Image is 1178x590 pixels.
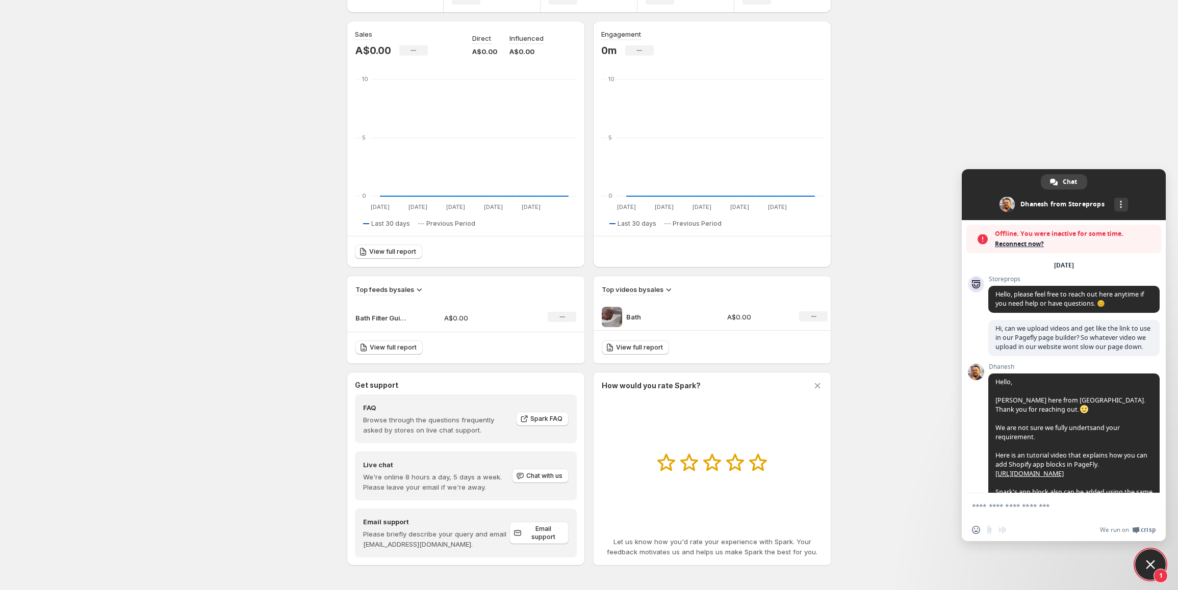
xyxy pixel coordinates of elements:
[601,44,617,57] p: 0m
[608,192,612,199] text: 0
[1100,526,1129,534] span: We run on
[1141,526,1156,534] span: Crisp
[530,415,562,423] span: Spark FAQ
[355,380,398,390] h3: Get support
[1114,198,1128,211] div: More channels
[618,220,656,228] span: Last 30 days
[1054,262,1074,269] div: [DATE]
[355,313,406,323] p: Bath Filter Guide
[730,203,749,210] text: [DATE]
[655,203,674,210] text: [DATE]
[362,192,366,199] text: 0
[617,203,636,210] text: [DATE]
[363,415,509,435] p: Browse through the questions frequently asked by stores on live chat support.
[602,381,701,391] h3: How would you rate Spark?
[972,502,1133,511] textarea: Compose your message...
[602,284,663,294] h3: Top videos by sales
[616,343,663,352] span: View full report
[371,203,390,210] text: [DATE]
[363,460,511,470] h4: Live chat
[363,517,509,527] h4: Email support
[995,469,1064,478] a: [URL][DOMAIN_NAME]
[995,239,1156,249] span: Reconnect now?
[526,472,562,480] span: Chat with us
[355,44,391,57] p: A$0.00
[369,248,416,256] span: View full report
[602,307,622,327] img: Bath
[371,220,410,228] span: Last 30 days
[363,472,511,492] p: We're online 8 hours a day, 5 days a week. Please leave your email if we're away.
[362,134,366,141] text: 5
[362,75,368,83] text: 10
[602,340,669,355] a: View full report
[446,203,465,210] text: [DATE]
[1041,174,1087,190] div: Chat
[472,33,491,43] p: Direct
[355,29,372,39] h3: Sales
[626,312,703,322] p: Bath
[408,203,427,210] text: [DATE]
[995,229,1156,239] span: Offline. You were inactive for some time.
[995,378,1153,579] span: Hello, [PERSON_NAME] here from [GEOGRAPHIC_DATA]. Thank you for reaching out. We are not sure we ...
[673,220,722,228] span: Previous Period
[370,343,417,352] span: View full report
[522,203,541,210] text: [DATE]
[524,525,562,541] span: Email support
[426,220,475,228] span: Previous Period
[995,324,1150,351] span: Hi, can we upload videos and get like the link to use in our Pagefly page builder? So whatever vi...
[484,203,503,210] text: [DATE]
[516,412,569,426] a: Spark FAQ
[602,537,823,557] p: Let us know how you'd rate your experience with Spark. Your feedback motivates us and helps us ma...
[355,245,422,259] a: View full report
[355,340,423,355] a: View full report
[363,529,509,549] p: Please briefly describe your query and email [EMAIL_ADDRESS][DOMAIN_NAME].
[1154,569,1168,583] span: 1
[601,29,641,39] h3: Engagement
[472,46,497,57] p: A$0.00
[509,46,544,57] p: A$0.00
[972,526,980,534] span: Insert an emoji
[768,203,787,210] text: [DATE]
[1100,526,1156,534] a: We run onCrisp
[693,203,711,210] text: [DATE]
[444,313,517,323] p: A$0.00
[988,276,1160,283] span: Storeprops
[727,312,787,322] p: A$0.00
[995,290,1144,308] span: Hello, please feel free to reach out here anytime if you need help or have questions. 😊
[509,522,569,544] a: Email support
[1063,174,1077,190] span: Chat
[355,284,414,294] h3: Top feeds by sales
[1135,549,1166,580] div: Close chat
[988,363,1160,370] span: Dhanesh
[509,33,544,43] p: Influenced
[608,75,614,83] text: 10
[512,469,569,483] button: Chat with us
[363,403,509,413] h4: FAQ
[608,134,612,141] text: 5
